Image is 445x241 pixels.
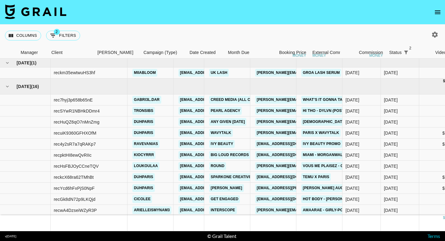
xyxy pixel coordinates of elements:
a: [EMAIL_ADDRESS][DOMAIN_NAME] [178,140,247,148]
div: Manager [18,47,48,59]
div: 04/08/2025 [345,70,359,76]
a: Miami - morganwallen [301,151,352,159]
a: HOT BODY - [PERSON_NAME] [301,195,359,203]
a: [EMAIL_ADDRESS][DOMAIN_NAME] [178,206,247,214]
div: recpktHI8ewQvRIIc [54,152,92,158]
div: Booking Price [279,47,306,59]
a: Interscope [209,206,237,214]
a: ravevanias [132,140,159,148]
div: 31/07/2025 [345,119,359,125]
button: hide children [3,59,12,67]
div: money [292,54,306,57]
a: Round [209,162,226,170]
div: Booker [94,47,140,59]
a: Hi Tho - DYLVN (post) [301,107,347,115]
a: [EMAIL_ADDRESS][DOMAIN_NAME] [178,151,247,159]
div: Aug '25 [384,196,398,202]
a: [EMAIL_ADDRESS][DOMAIN_NAME] [178,173,247,181]
a: duhparis [132,129,155,137]
a: [EMAIL_ADDRESS][DOMAIN_NAME] [178,107,247,115]
span: [DATE] [17,83,31,90]
button: Sort [410,48,419,57]
div: Aug '25 [384,108,398,114]
div: money [369,54,383,57]
div: 30/07/2025 [345,185,359,191]
a: miiabloom [132,69,157,77]
span: 2 [407,45,413,51]
div: Aug '25 [384,119,398,125]
a: [PERSON_NAME] August Quality Store [301,184,384,192]
a: [EMAIL_ADDRESS][DOMAIN_NAME] [178,195,247,203]
a: [PERSON_NAME][EMAIL_ADDRESS][DOMAIN_NAME] [255,69,355,77]
div: 21/07/2025 [345,130,359,136]
div: Commission [359,47,383,59]
a: [PERSON_NAME][EMAIL_ADDRESS][DOMAIN_NAME] [255,129,355,137]
a: Get Engaged [209,195,240,203]
div: recuiK9360GFHXOfM [54,130,96,136]
a: [EMAIL_ADDRESS][DOMAIN_NAME] [178,129,247,137]
a: Ivy Beauty Promo [301,140,342,148]
div: Aug '25 [384,152,398,158]
button: open drawer [431,6,444,18]
div: reckm35ewtwuHS3hf [54,70,95,76]
a: [PERSON_NAME][EMAIL_ADDRESS][PERSON_NAME][DOMAIN_NAME] [255,206,387,214]
a: duhparis [132,118,155,126]
span: 2 [54,29,60,35]
a: [EMAIL_ADDRESS][PERSON_NAME][DOMAIN_NAME] [255,184,355,192]
div: Aug '25 [384,97,398,103]
a: [PERSON_NAME][EMAIL_ADDRESS][DOMAIN_NAME] [255,118,355,126]
div: rec4y2sR7a7qRAKp7 [54,141,96,147]
div: money [312,54,326,57]
a: Terms [427,233,440,239]
button: Select columns [5,31,41,40]
div: Aug '25 [384,130,398,136]
div: Sep '25 [384,70,398,76]
a: Vous me plaisez - Gambi [301,162,354,170]
div: 2 active filters [402,48,410,57]
div: Aug '25 [384,185,398,191]
div: Client [48,47,94,59]
div: 24/06/2025 [345,174,359,180]
a: duhparis [132,173,155,181]
div: Campaign (Type) [140,47,186,59]
a: Pearl Agency [209,107,242,115]
a: WHAT’S IT GONNA TAKE? [301,96,352,104]
a: [EMAIL_ADDRESS][DOMAIN_NAME] [178,69,247,77]
div: 25/07/2025 [345,163,359,169]
a: [PERSON_NAME][EMAIL_ADDRESS][DOMAIN_NAME] [255,107,355,115]
div: Status [389,47,402,59]
div: 31/07/2025 [345,108,359,114]
button: Show filters [46,31,80,40]
div: 25/07/2025 [345,152,359,158]
a: Paris X Wavytalk [301,129,341,137]
a: Sparkone Creative Limited [209,173,269,181]
a: [PERSON_NAME] [209,184,244,192]
div: Manager [21,47,38,59]
div: reckcX68ra62TMhBt [54,174,94,180]
div: Aug '25 [384,174,398,180]
a: Creed Media (All Campaigns) [209,96,273,104]
div: $ [443,215,445,220]
a: [EMAIL_ADDRESS][DOMAIN_NAME] [255,173,324,181]
span: ( 16 ) [31,83,39,90]
a: [EMAIL_ADDRESS][DOMAIN_NAME] [255,151,324,159]
a: duhparis [132,184,155,192]
a: [EMAIL_ADDRESS][DOMAIN_NAME] [255,195,324,203]
a: [EMAIL_ADDRESS][DOMAIN_NAME] [255,140,324,148]
div: recHuQZ6qO7nMnZmg [54,119,100,125]
div: 28/07/2025 [345,196,359,202]
img: Grail Talent [5,4,66,19]
div: 01/08/2025 [345,97,359,103]
a: Amaarae - Girly-pop! [301,206,348,214]
a: kiocyrrr [132,151,155,159]
span: [DATE] [17,60,31,66]
div: recYcd6hFxPjS0NpF [54,185,95,191]
a: [PERSON_NAME][EMAIL_ADDRESS][DOMAIN_NAME] [255,162,355,170]
div: recGk8dN72p9LKQjd [54,196,96,202]
button: Show filters [402,48,410,57]
a: WavyTalk [209,129,233,137]
div: Client [51,47,63,59]
div: Status [386,47,432,59]
a: Any given [DATE] [209,118,246,126]
div: 24/06/2025 [345,141,359,147]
